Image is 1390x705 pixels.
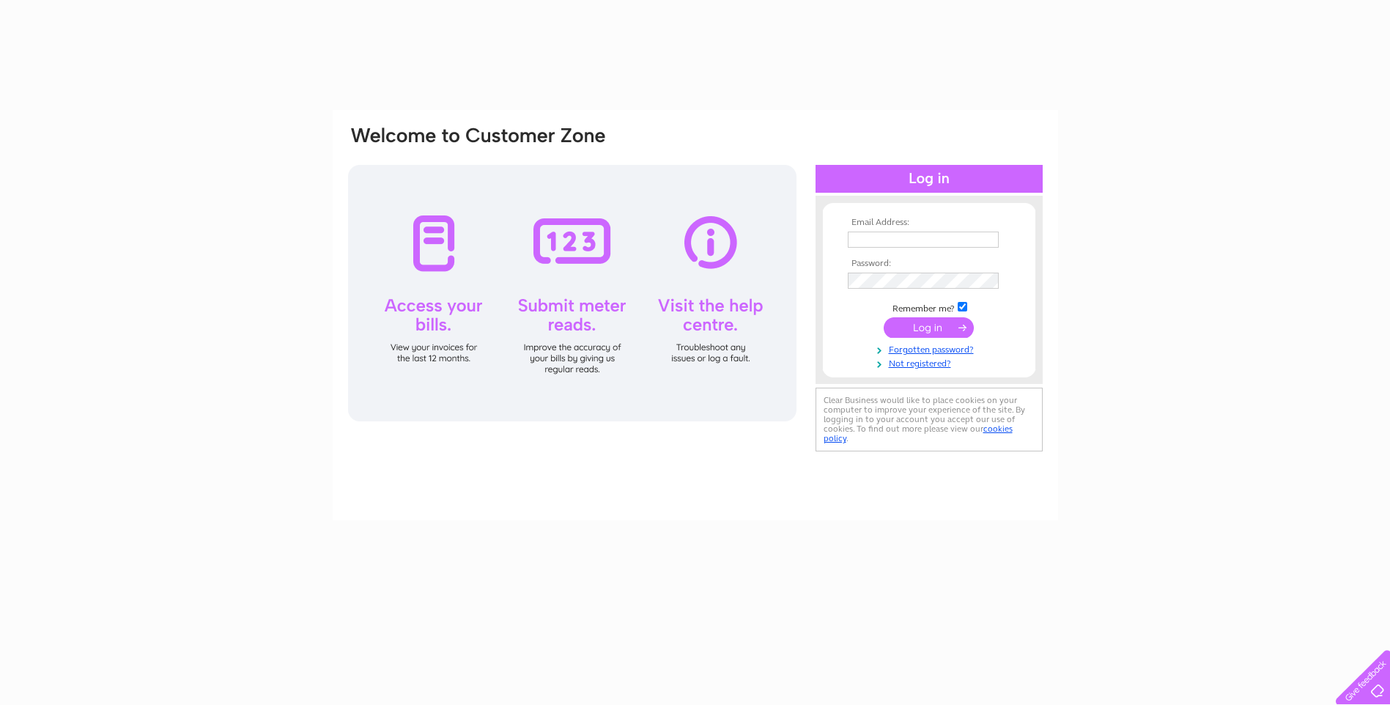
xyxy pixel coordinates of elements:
[844,218,1014,228] th: Email Address:
[844,259,1014,269] th: Password:
[848,342,1014,355] a: Forgotten password?
[844,300,1014,314] td: Remember me?
[824,424,1013,443] a: cookies policy
[884,317,974,338] input: Submit
[816,388,1043,451] div: Clear Business would like to place cookies on your computer to improve your experience of the sit...
[848,355,1014,369] a: Not registered?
